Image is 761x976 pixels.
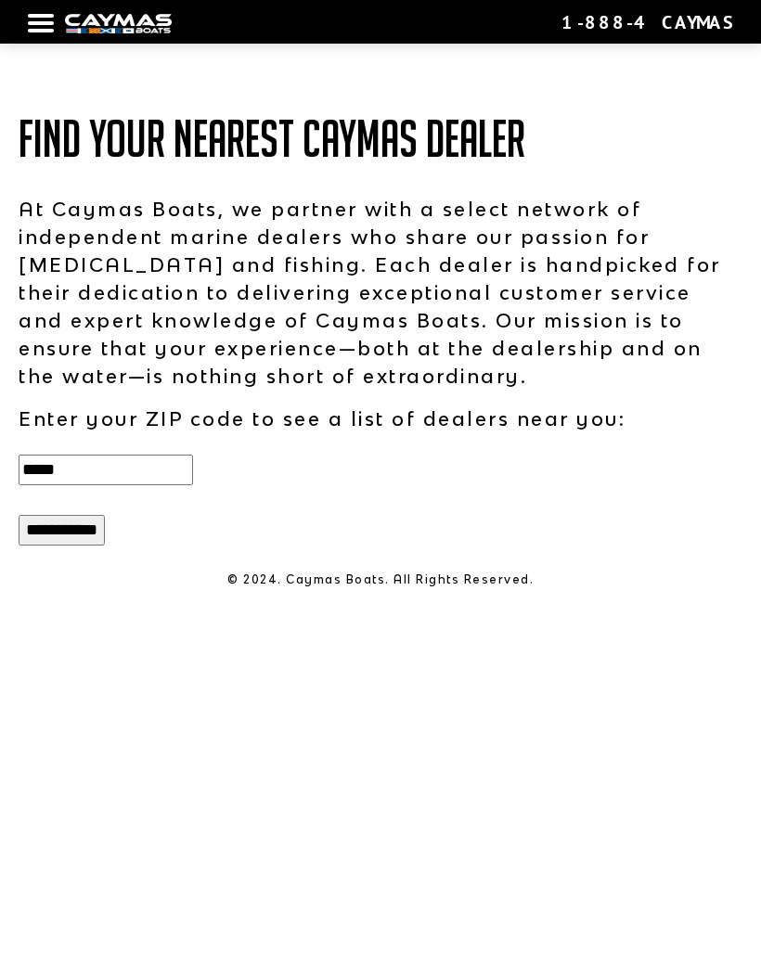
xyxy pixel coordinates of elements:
img: white-logo-c9c8dbefe5ff5ceceb0f0178aa75bf4bb51f6bca0971e226c86eb53dfe498488.png [65,14,172,33]
p: Enter your ZIP code to see a list of dealers near you: [19,405,742,432]
div: 1-888-4CAYMAS [561,10,733,34]
p: © 2024. Caymas Boats. All Rights Reserved. [19,571,742,588]
p: At Caymas Boats, we partner with a select network of independent marine dealers who share our pas... [19,195,742,390]
h1: Find Your Nearest Caymas Dealer [19,111,742,167]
